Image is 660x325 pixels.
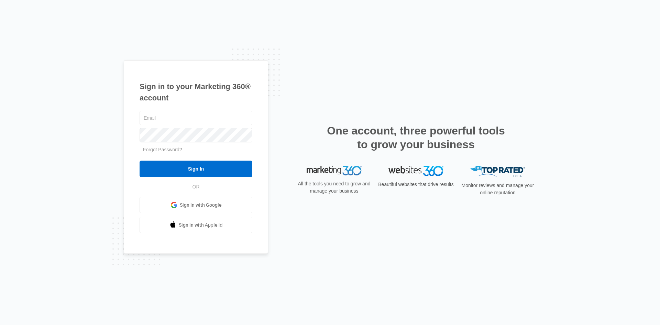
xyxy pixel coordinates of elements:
[307,166,362,175] img: Marketing 360
[143,147,182,152] a: Forgot Password?
[180,202,222,209] span: Sign in with Google
[470,166,525,177] img: Top Rated Local
[140,197,252,213] a: Sign in with Google
[140,161,252,177] input: Sign In
[459,182,536,196] p: Monitor reviews and manage your online reputation
[140,217,252,233] a: Sign in with Apple Id
[140,111,252,125] input: Email
[296,180,373,195] p: All the tools you need to grow and manage your business
[179,221,223,229] span: Sign in with Apple Id
[140,81,252,104] h1: Sign in to your Marketing 360® account
[377,181,454,188] p: Beautiful websites that drive results
[325,124,507,151] h2: One account, three powerful tools to grow your business
[188,183,205,191] span: OR
[388,166,443,176] img: Websites 360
